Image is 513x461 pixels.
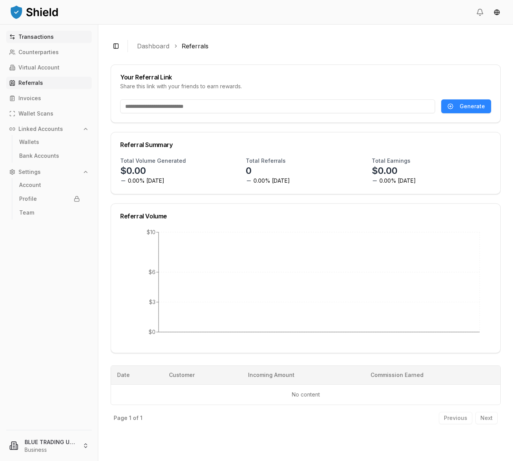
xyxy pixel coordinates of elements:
[16,150,83,162] a: Bank Accounts
[117,391,494,398] p: No content
[6,123,92,135] button: Linked Accounts
[3,433,95,458] button: BLUE TRADING USA INCBusiness
[18,169,41,175] p: Settings
[19,182,41,188] p: Account
[25,446,76,454] p: Business
[129,415,131,421] p: 1
[242,366,364,384] th: Incoming Amount
[133,415,139,421] p: of
[19,210,34,215] p: Team
[19,139,39,145] p: Wallets
[18,65,60,70] p: Virtual Account
[246,157,286,165] h3: Total Referrals
[364,366,500,384] th: Commission Earned
[18,50,59,55] p: Counterparties
[372,157,410,165] h3: Total Earnings
[16,193,83,205] a: Profile
[128,177,164,185] span: 0.00% [DATE]
[19,153,59,159] p: Bank Accounts
[6,166,92,178] button: Settings
[16,136,83,148] a: Wallets
[18,80,43,86] p: Referrals
[147,229,156,235] tspan: $10
[441,99,491,113] button: Generate
[120,142,491,148] div: Referral Summary
[460,102,485,110] span: Generate
[120,165,146,177] p: $0.00
[246,165,252,177] p: 0
[9,4,59,20] img: ShieldPay Logo
[16,179,83,191] a: Account
[6,107,92,120] a: Wallet Scans
[18,96,41,101] p: Invoices
[6,31,92,43] a: Transactions
[19,196,37,202] p: Profile
[111,366,163,384] th: Date
[25,438,76,446] p: BLUE TRADING USA INC
[163,366,242,384] th: Customer
[137,41,169,51] a: Dashboard
[6,77,92,89] a: Referrals
[379,177,416,185] span: 0.00% [DATE]
[140,415,142,421] p: 1
[18,111,53,116] p: Wallet Scans
[114,415,127,421] p: Page
[18,34,54,40] p: Transactions
[6,61,92,74] a: Virtual Account
[253,177,290,185] span: 0.00% [DATE]
[120,74,491,80] div: Your Referral Link
[120,157,186,165] h3: Total Volume Generated
[149,269,156,275] tspan: $6
[137,41,495,51] nav: breadcrumb
[16,207,83,219] a: Team
[372,165,397,177] p: $0.00
[6,46,92,58] a: Counterparties
[182,41,209,51] a: Referrals
[18,126,63,132] p: Linked Accounts
[149,329,156,335] tspan: $0
[6,92,92,104] a: Invoices
[120,83,491,90] div: Share this link with your friends to earn rewards.
[149,299,156,305] tspan: $3
[120,213,491,219] div: Referral Volume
